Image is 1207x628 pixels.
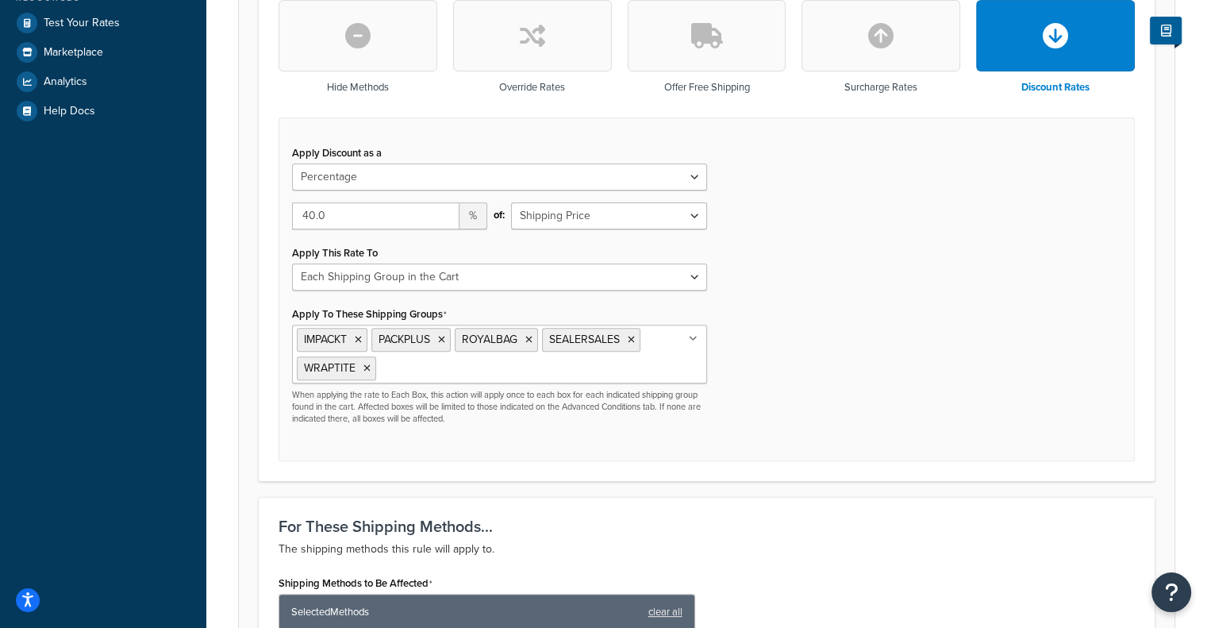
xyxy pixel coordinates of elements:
[844,82,917,93] h3: Surcharge Rates
[379,331,430,348] span: PACKPLUS
[327,82,389,93] h3: Hide Methods
[12,38,194,67] a: Marketplace
[459,202,487,229] span: %
[304,331,347,348] span: IMPACKT
[44,46,103,60] span: Marketplace
[499,82,565,93] h3: Override Rates
[292,389,707,426] p: When applying the rate to Each Box, this action will apply once to each box for each indicated sh...
[494,204,505,226] span: of:
[292,308,447,321] label: Apply To These Shipping Groups
[648,601,682,623] a: clear all
[292,247,378,259] label: Apply This Rate To
[462,331,517,348] span: ROYALBAG
[304,360,356,376] span: WRAPTITE
[663,82,749,93] h3: Offer Free Shipping
[291,601,640,623] span: Selected Methods
[44,17,120,30] span: Test Your Rates
[1021,82,1090,93] h3: Discount Rates
[12,9,194,37] a: Test Your Rates
[12,97,194,125] a: Help Docs
[279,518,1135,535] h3: For These Shipping Methods...
[44,75,87,89] span: Analytics
[292,147,382,159] label: Apply Discount as a
[12,67,194,96] a: Analytics
[549,331,620,348] span: SEALERSALES
[279,577,432,590] label: Shipping Methods to Be Affected
[1151,572,1191,612] button: Open Resource Center
[279,540,1135,559] p: The shipping methods this rule will apply to.
[1150,17,1182,44] button: Show Help Docs
[44,105,95,118] span: Help Docs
